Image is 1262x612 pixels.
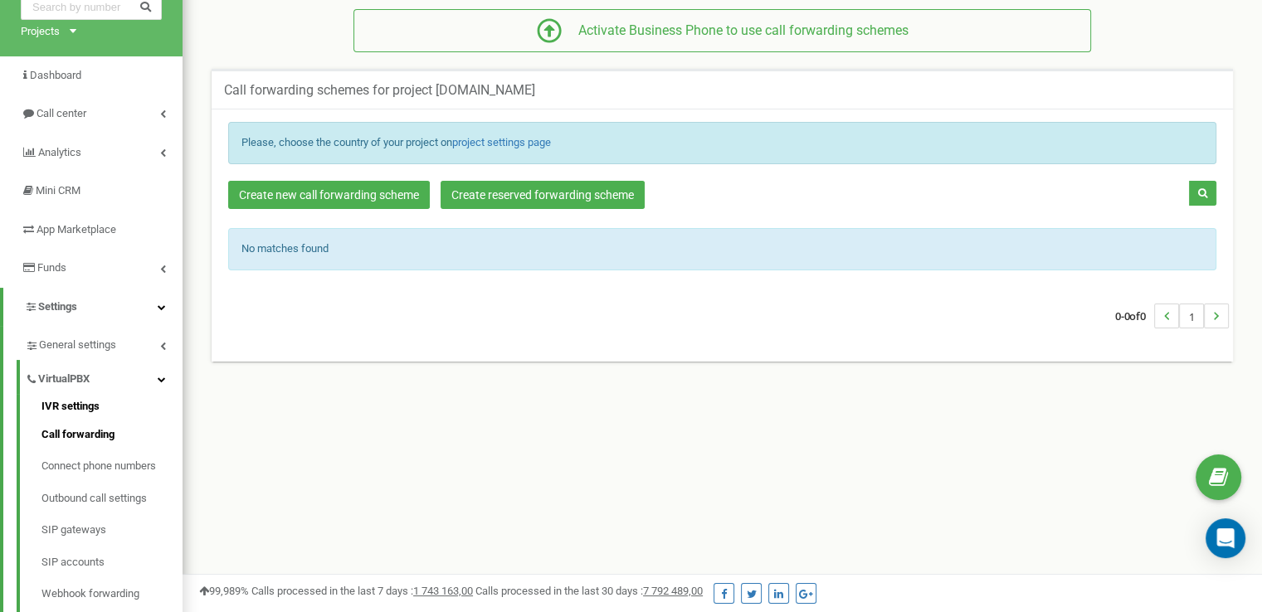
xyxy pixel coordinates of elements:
[41,450,183,483] a: Connect phone numbers
[562,22,909,41] div: Activate Business Phone to use call forwarding schemes
[3,288,183,327] a: Settings
[25,326,183,360] a: General settings
[38,146,81,158] span: Analytics
[38,372,90,387] span: VirtualPBX
[251,585,473,597] span: Calls processed in the last 7 days :
[41,546,183,579] a: SIP accounts
[41,483,183,515] a: Outbound call settings
[241,135,1203,151] p: Please, choose the country of your project on
[41,514,183,546] a: SIP gateways
[1129,308,1140,323] span: of
[41,578,183,610] a: Webhook forwarding
[36,184,80,197] span: Mini CRM
[39,338,116,353] span: General settings
[37,223,116,236] span: App Marketplace
[37,107,86,119] span: Call center
[38,300,77,313] span: Settings
[228,181,430,209] a: Create new call forwarding scheme
[475,585,703,597] span: Calls processed in the last 30 days :
[441,181,645,209] a: Create reserved forwarding scheme
[21,24,60,40] div: Projects
[1115,304,1154,328] span: 0-0 0
[643,585,703,597] u: 7 792 489,00
[241,241,1203,257] p: No matches found
[37,261,66,274] span: Funds
[25,360,183,394] a: VirtualPBX
[41,419,183,451] a: Call forwarding
[1115,287,1229,345] nav: ...
[41,399,183,419] a: IVR settings
[224,83,535,98] h5: Call forwarding schemes for project [DOMAIN_NAME]
[199,585,249,597] span: 99,989%
[30,69,81,81] span: Dashboard
[1206,518,1245,558] div: Open Intercom Messenger
[452,136,551,148] a: project settings page
[1189,181,1216,206] button: Search of forwarding scheme
[1179,304,1204,328] li: 1
[413,585,473,597] u: 1 743 163,00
